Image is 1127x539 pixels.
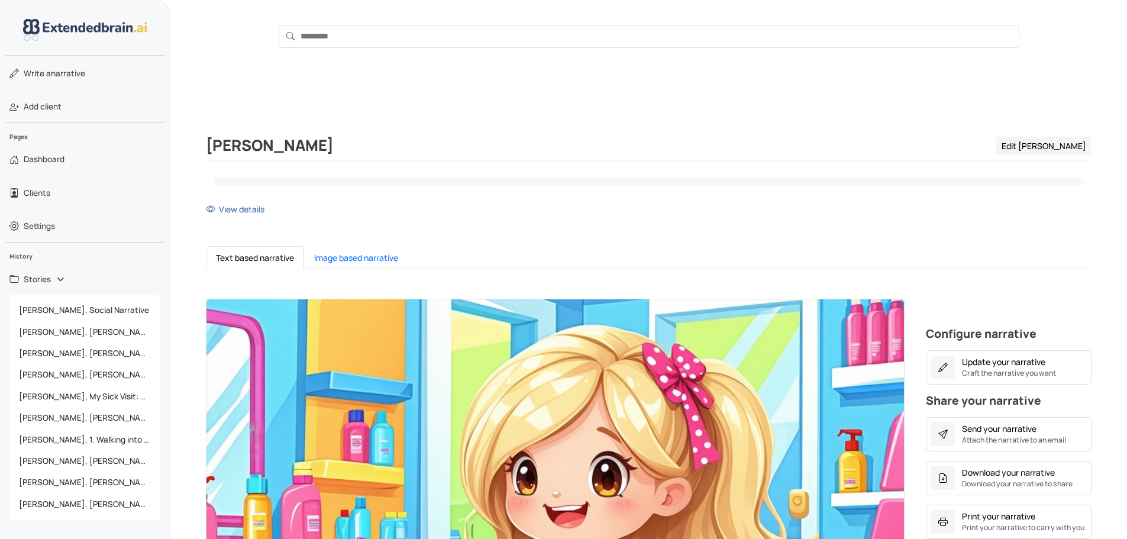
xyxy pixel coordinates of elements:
span: Write a [24,68,51,79]
span: narrative [24,67,85,79]
div: Download your narrative [962,466,1055,479]
a: [PERSON_NAME], 1. Walking into [PERSON_NAME]: [9,429,160,450]
span: Stories [24,273,51,285]
button: Download your narrativeDownload your narrative to share [926,461,1092,495]
small: Print your narrative to carry with you [962,522,1084,533]
h4: Configure narrative [926,327,1092,346]
span: [PERSON_NAME], My Sick Visit: Communicating Effectively [14,386,156,407]
span: [PERSON_NAME], [PERSON_NAME]’s College Adventure: A Social Story [14,343,156,364]
button: Text based narrative [206,246,304,269]
span: Settings [24,220,55,232]
button: Print your narrativePrint your narrative to carry with you [926,505,1092,539]
div: Update your narrative [962,356,1045,368]
span: Clients [24,187,50,199]
small: Attach the narrative to an email [962,435,1066,446]
span: [PERSON_NAME], [PERSON_NAME]'s Haircut Adventure at [PERSON_NAME] [14,407,156,428]
a: [PERSON_NAME], [PERSON_NAME]'s First Day at a [GEOGRAPHIC_DATA] [9,364,160,385]
span: Dashboard [24,153,64,165]
span: [PERSON_NAME], [PERSON_NAME] Haircut Adventure [14,450,156,472]
a: [PERSON_NAME], Social Narrative [9,299,160,321]
button: Image based narrative [304,246,408,269]
a: View details [206,203,1092,215]
span: Add client [24,101,62,112]
span: [PERSON_NAME], Social Narrative [14,299,156,321]
div: Send your narrative [962,422,1036,435]
div: [PERSON_NAME] [206,137,1092,155]
a: Edit [PERSON_NAME] [996,137,1092,155]
img: logo [23,19,147,41]
a: [PERSON_NAME], [PERSON_NAME]'s Haircut Adventure [9,493,160,515]
a: [PERSON_NAME], [PERSON_NAME]'s Haircut Adventure at [PERSON_NAME] [9,407,160,428]
span: [PERSON_NAME], [PERSON_NAME]'s Haircut Adventure [14,472,156,493]
div: Print your narrative [962,510,1035,522]
a: [PERSON_NAME], [PERSON_NAME]'s Haircut Adventure [9,472,160,493]
a: [PERSON_NAME], [PERSON_NAME] Haircut Adventure [9,450,160,472]
a: [PERSON_NAME], [PERSON_NAME]’s College Adventure [9,321,160,343]
a: [PERSON_NAME], My Sick Visit: Communicating Effectively [9,386,160,407]
button: Send your narrativeAttach the narrative to an email [926,417,1092,451]
a: [PERSON_NAME], [PERSON_NAME]’s College Adventure: A Social Story [9,343,160,364]
span: [PERSON_NAME], [PERSON_NAME]'s First Day at a [GEOGRAPHIC_DATA] [14,364,156,385]
span: [PERSON_NAME], [PERSON_NAME]'s Haircut Adventure [14,493,156,515]
button: Update your narrativeCraft the narrative you want [926,350,1092,385]
small: Craft the narrative you want [962,368,1056,379]
span: [PERSON_NAME], [PERSON_NAME]’s College Adventure [14,321,156,343]
h4: Share your narrative [926,394,1092,412]
span: [PERSON_NAME], 1. Walking into [PERSON_NAME]: [14,429,156,450]
small: Download your narrative to share [962,479,1073,489]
